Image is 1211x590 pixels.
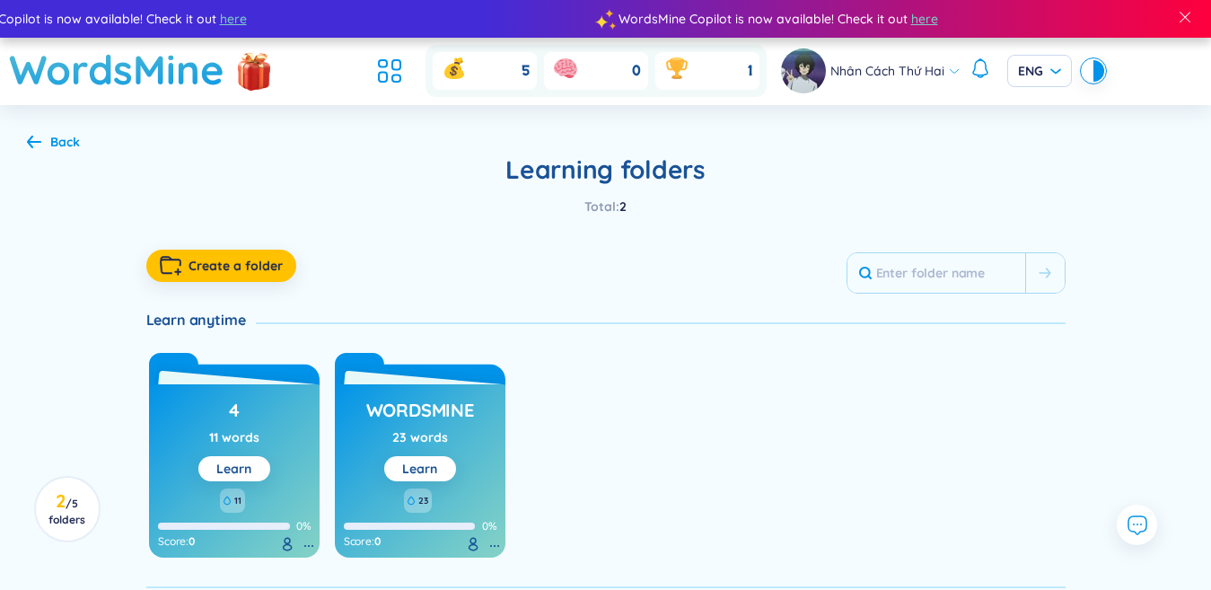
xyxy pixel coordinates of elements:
img: flashSalesIcon.a7f4f837.png [236,44,272,98]
div: : [158,534,311,549]
div: 23 words [392,427,448,447]
span: 0% [296,519,311,533]
div: : [344,534,496,549]
a: WordsMine [9,38,224,101]
h3: 4 [229,398,240,432]
span: 11 [234,494,241,508]
span: ENG [1018,62,1061,80]
h3: WordsMine [366,398,474,432]
span: Nhân Cách Thứ Hai [830,61,944,81]
span: Create a folder [189,257,283,275]
div: Learn anytime [146,310,257,330]
span: here [905,9,932,29]
span: 23 [418,494,428,508]
span: 2 [619,198,627,215]
a: WordsMine [366,393,474,427]
a: Learn [402,461,437,477]
span: Score [158,534,186,549]
span: 0 [189,534,195,549]
button: Learn [384,456,456,481]
a: Back [27,136,80,152]
span: 0% [482,519,496,533]
span: 5 [522,61,530,81]
span: Total : [584,198,619,215]
span: 0 [632,61,641,81]
a: Learn [216,461,251,477]
span: / 5 folders [48,497,85,526]
span: 1 [748,61,752,81]
h3: 2 [47,494,87,526]
span: here [214,9,241,29]
a: avatar [781,48,830,93]
input: Enter folder name [847,253,1025,293]
span: 0 [374,534,381,549]
button: Create a folder [146,250,296,282]
div: Back [50,132,80,152]
a: 4 [229,393,240,427]
h2: Learning folders [146,154,1066,186]
img: avatar [781,48,826,93]
button: Learn [198,456,270,481]
div: 11 words [209,427,259,447]
span: Score [344,534,372,549]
